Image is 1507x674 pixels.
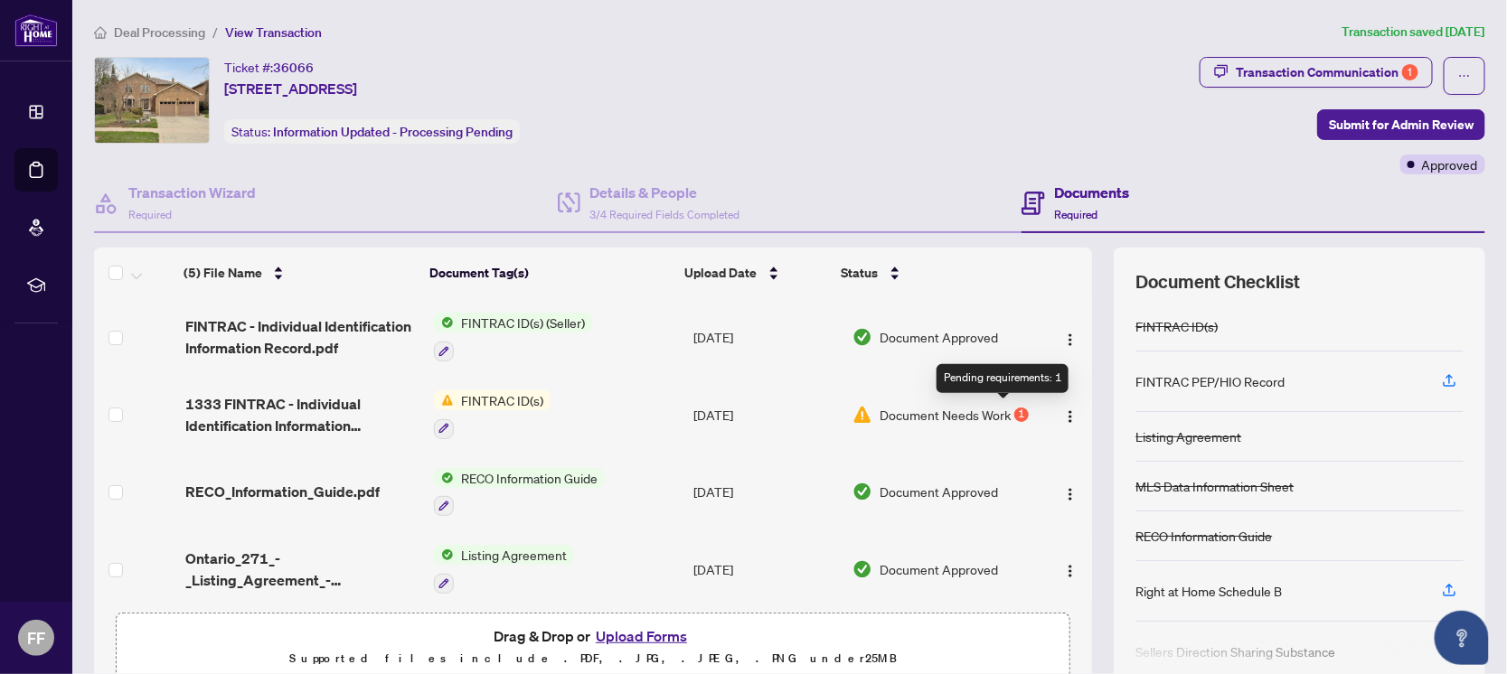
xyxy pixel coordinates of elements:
[225,24,322,41] span: View Transaction
[1135,371,1285,391] div: FINTRAC PEP/HIO Record
[185,393,420,436] span: 1333 FINTRAC - Individual Identification Information Record.pdf
[434,390,454,410] img: Status Icon
[1054,208,1097,221] span: Required
[1435,611,1489,665] button: Open asap
[434,545,454,565] img: Status Icon
[434,468,454,488] img: Status Icon
[842,263,879,283] span: Status
[434,468,605,517] button: Status IconRECO Information Guide
[1236,58,1418,87] div: Transaction Communication
[1200,57,1433,88] button: Transaction Communication1
[128,182,256,203] h4: Transaction Wizard
[1135,269,1300,295] span: Document Checklist
[686,298,844,376] td: [DATE]
[273,60,314,76] span: 36066
[937,364,1069,393] div: Pending requirements: 1
[454,545,574,565] span: Listing Agreement
[1056,400,1085,429] button: Logo
[686,530,844,608] td: [DATE]
[1422,154,1478,174] span: Approved
[1056,555,1085,584] button: Logo
[1135,316,1218,336] div: FINTRAC ID(s)
[184,263,262,283] span: (5) File Name
[224,57,314,78] div: Ticket #:
[1135,426,1241,446] div: Listing Agreement
[95,58,209,143] img: IMG-W12167728_1.jpg
[185,315,420,359] span: FINTRAC - Individual Identification Information Record.pdf
[127,648,1059,669] p: Supported files include .PDF, .JPG, .JPEG, .PNG under 25 MB
[686,454,844,531] td: [DATE]
[94,26,107,39] span: home
[1056,477,1085,506] button: Logo
[880,327,998,347] span: Document Approved
[434,545,574,594] button: Status IconListing Agreement
[589,182,739,203] h4: Details & People
[1342,22,1485,42] article: Transaction saved [DATE]
[1402,64,1418,80] div: 1
[224,119,520,144] div: Status:
[185,548,420,591] span: Ontario_271_-_Listing_Agreement_-_Seller_Designated_Representation_Agreement_-_Authority_to_Offer...
[1329,110,1474,139] span: Submit for Admin Review
[1458,70,1471,82] span: ellipsis
[880,559,998,579] span: Document Approved
[880,405,1011,425] span: Document Needs Work
[1135,476,1294,496] div: MLS Data Information Sheet
[880,482,998,501] span: Document Approved
[114,24,205,41] span: Deal Processing
[212,22,218,42] li: /
[1056,323,1085,351] button: Logo
[176,248,422,298] th: (5) File Name
[685,263,758,283] span: Upload Date
[128,208,172,221] span: Required
[852,405,872,425] img: Document Status
[1135,581,1282,601] div: Right at Home Schedule B
[686,376,844,454] td: [DATE]
[14,14,58,47] img: logo
[434,313,592,361] button: Status IconFINTRAC ID(s) (Seller)
[1063,409,1078,424] img: Logo
[1063,564,1078,578] img: Logo
[434,390,551,439] button: Status IconFINTRAC ID(s)
[852,482,872,501] img: Document Status
[1317,109,1485,140] button: Submit for Admin Review
[494,624,692,648] span: Drag & Drop or
[1135,526,1272,546] div: RECO Information Guide
[589,208,739,221] span: 3/4 Required Fields Completed
[422,248,677,298] th: Document Tag(s)
[434,313,454,332] img: Status Icon
[185,481,380,502] span: RECO_Information_Guide.pdf
[454,313,592,332] span: FINTRAC ID(s) (Seller)
[1063,487,1078,501] img: Logo
[454,468,605,488] span: RECO Information Guide
[590,624,692,648] button: Upload Forms
[273,124,513,140] span: Information Updated - Processing Pending
[1063,332,1078,347] img: Logo
[678,248,834,298] th: Upload Date
[454,390,551,410] span: FINTRAC ID(s)
[1014,407,1029,422] div: 1
[834,248,1024,298] th: Status
[1054,182,1129,203] h4: Documents
[852,327,872,347] img: Document Status
[27,625,45,651] span: FF
[852,559,872,579] img: Document Status
[224,78,357,99] span: [STREET_ADDRESS]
